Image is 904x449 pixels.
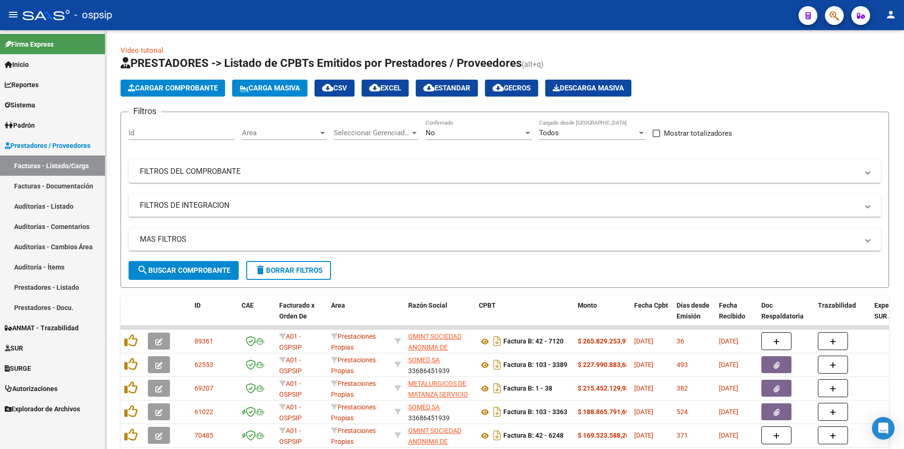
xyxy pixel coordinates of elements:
div: 30550245309 [408,425,471,445]
span: Prestaciones Propias [331,403,376,422]
button: Borrar Filtros [246,261,331,280]
datatable-header-cell: Fecha Recibido [715,295,758,337]
mat-panel-title: FILTROS DEL COMPROBANTE [140,166,858,177]
mat-icon: person [885,9,896,20]
span: Fecha Cpbt [634,302,668,309]
span: 69207 [194,384,213,392]
span: Días desde Emisión [677,302,710,320]
span: Descarga Masiva [553,84,624,92]
span: SURGE [5,363,31,374]
i: Descargar documento [491,334,503,349]
span: [DATE] [634,384,654,392]
datatable-header-cell: CPBT [475,295,574,337]
strong: $ 265.829.253,97 [578,337,630,345]
button: CSV [315,80,355,97]
i: Descargar documento [491,404,503,419]
mat-icon: cloud_download [322,82,333,93]
datatable-header-cell: Razón Social [404,295,475,337]
span: A01 - OSPSIP [279,403,302,422]
div: 30718558286 [408,378,471,398]
i: Descargar documento [491,381,503,396]
span: - ospsip [74,5,112,25]
span: OMINT SOCIEDAD ANONIMA DE SERVICIOS [408,333,461,362]
i: Descargar documento [491,357,503,372]
span: Reportes [5,80,39,90]
span: PRESTADORES -> Listado de CPBTs Emitidos por Prestadores / Proveedores [121,57,522,70]
span: Buscar Comprobante [137,266,230,275]
span: [DATE] [719,432,738,439]
span: Fecha Recibido [719,302,745,320]
span: EXCEL [369,84,401,92]
span: A01 - OSPSIP [279,333,302,351]
span: 493 [677,361,688,368]
span: A01 - OSPSIP [279,427,302,445]
div: Open Intercom Messenger [872,417,895,440]
mat-icon: menu [8,9,19,20]
span: Monto [578,302,597,309]
span: Trazabilidad [818,302,856,309]
datatable-header-cell: Fecha Cpbt [630,295,673,337]
strong: Factura B: 103 - 3363 [503,408,567,416]
span: [DATE] [634,337,654,345]
span: Area [331,302,345,309]
span: 371 [677,432,688,439]
span: [DATE] [719,361,738,368]
span: 62553 [194,361,213,368]
datatable-header-cell: CAE [238,295,275,337]
mat-panel-title: MAS FILTROS [140,234,858,245]
mat-expansion-panel-header: FILTROS DEL COMPROBANTE [129,160,881,183]
button: Gecros [485,80,538,97]
datatable-header-cell: Doc Respaldatoria [758,295,814,337]
h3: Filtros [129,105,161,118]
span: [DATE] [634,361,654,368]
span: CSV [322,84,347,92]
span: Gecros [492,84,531,92]
strong: Factura B: 103 - 3389 [503,361,567,369]
span: Sistema [5,100,35,110]
span: 382 [677,384,688,392]
button: Cargar Comprobante [121,80,225,97]
strong: $ 227.990.883,63 [578,361,630,368]
span: 524 [677,408,688,416]
span: Inicio [5,59,29,70]
span: SOMED SA [408,403,440,411]
span: 70485 [194,432,213,439]
span: Mostrar totalizadores [664,128,732,139]
span: [DATE] [719,408,738,416]
span: Cargar Comprobante [128,84,218,92]
span: Padrón [5,120,35,131]
strong: $ 188.865.791,69 [578,408,630,416]
button: EXCEL [362,80,409,97]
span: [DATE] [719,384,738,392]
span: Prestaciones Propias [331,427,376,445]
mat-icon: delete [255,264,266,276]
mat-icon: cloud_download [492,82,504,93]
span: Prestaciones Propias [331,380,376,398]
strong: $ 215.452.129,93 [578,384,630,392]
span: [DATE] [634,408,654,416]
mat-icon: cloud_download [423,82,435,93]
span: Estandar [423,84,470,92]
datatable-header-cell: Facturado x Orden De [275,295,327,337]
strong: Factura B: 42 - 7120 [503,338,564,345]
span: Seleccionar Gerenciador [334,129,410,137]
span: CPBT [479,302,496,309]
span: (alt+q) [522,60,544,69]
datatable-header-cell: Area [327,295,391,337]
span: A01 - OSPSIP [279,356,302,375]
span: Firma Express [5,39,54,49]
mat-icon: cloud_download [369,82,380,93]
span: Todos [539,129,559,137]
strong: Factura B: 42 - 6248 [503,432,564,440]
datatable-header-cell: ID [191,295,238,337]
span: SOMED SA [408,356,440,364]
mat-expansion-panel-header: FILTROS DE INTEGRACION [129,194,881,217]
button: Estandar [416,80,478,97]
span: Borrar Filtros [255,266,323,275]
span: ID [194,302,201,309]
div: 33686451939 [408,402,471,422]
span: [DATE] [634,432,654,439]
span: Razón Social [408,302,447,309]
strong: $ 169.523.588,20 [578,432,630,439]
span: Prestadores / Proveedores [5,140,90,151]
